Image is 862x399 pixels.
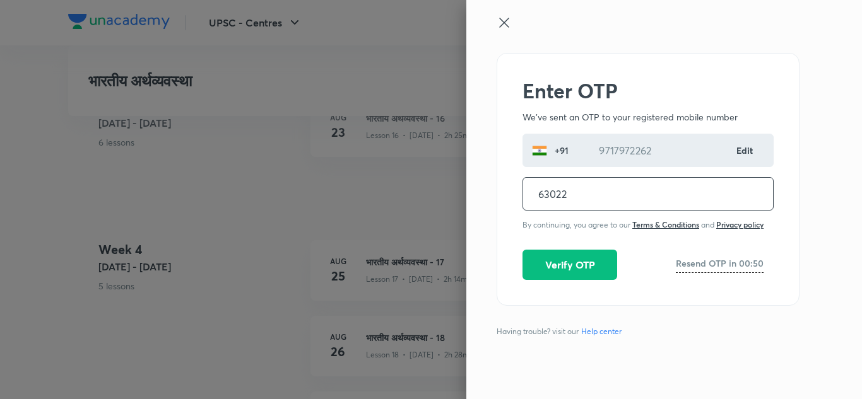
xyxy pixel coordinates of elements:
button: Verify OTP [523,250,617,280]
h2: Enter OTP [523,79,774,103]
span: Having trouble? visit our [497,326,627,337]
input: One time password [523,178,773,210]
a: Privacy policy [716,219,764,229]
a: Terms & Conditions [632,219,699,229]
a: Help center [579,326,624,337]
img: India [532,143,547,158]
p: +91 [547,144,574,157]
a: Edit [736,144,754,157]
h6: Resend OTP in 00:50 [676,257,764,270]
div: By continuing, you agree to our and [523,221,774,229]
p: We've sent an OTP to your registered mobile number [523,110,774,124]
